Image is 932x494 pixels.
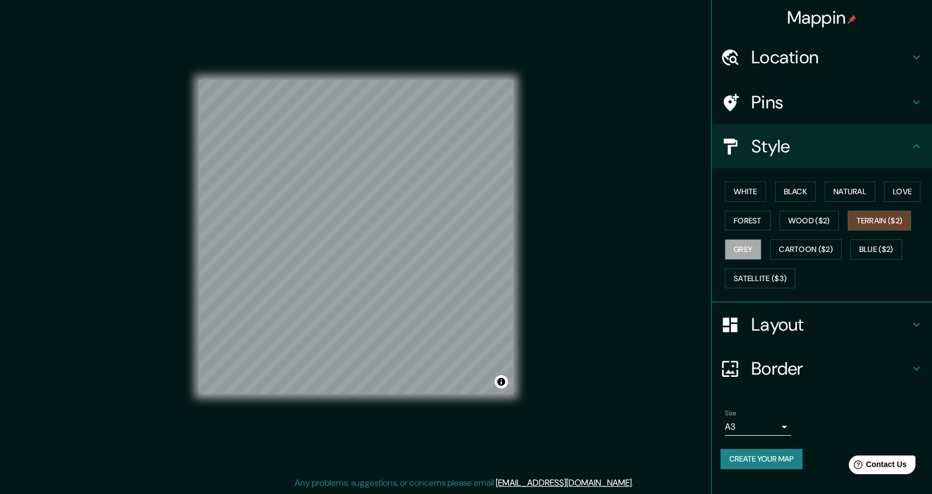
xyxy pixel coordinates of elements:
div: Border [712,347,932,391]
button: Satellite ($3) [725,268,795,289]
div: Layout [712,303,932,347]
h4: Style [751,135,910,157]
div: Location [712,35,932,79]
h4: Border [751,358,910,380]
button: Grey [725,239,761,260]
button: Wood ($2) [779,211,839,231]
button: Blue ($2) [850,239,902,260]
button: Cartoon ($2) [770,239,842,260]
button: Black [775,182,816,202]
label: Size [725,409,736,418]
canvas: Map [199,80,513,394]
p: Any problems, suggestions, or concerns please email . [295,476,633,490]
button: Terrain ($2) [848,211,912,231]
h4: Mappin [787,7,857,29]
h4: Pins [751,91,910,113]
button: Toggle attribution [495,375,508,388]
div: Style [712,124,932,168]
img: pin-icon.png [848,15,857,24]
iframe: Help widget launcher [834,451,920,482]
button: White [725,182,766,202]
a: [EMAIL_ADDRESS][DOMAIN_NAME] [496,477,632,488]
div: . [635,476,637,490]
div: Pins [712,80,932,124]
button: Love [884,182,920,202]
button: Natural [825,182,875,202]
div: . [633,476,635,490]
div: A3 [725,418,791,436]
button: Forest [725,211,771,231]
button: Create your map [720,449,803,469]
h4: Layout [751,314,910,336]
h4: Location [751,46,910,68]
